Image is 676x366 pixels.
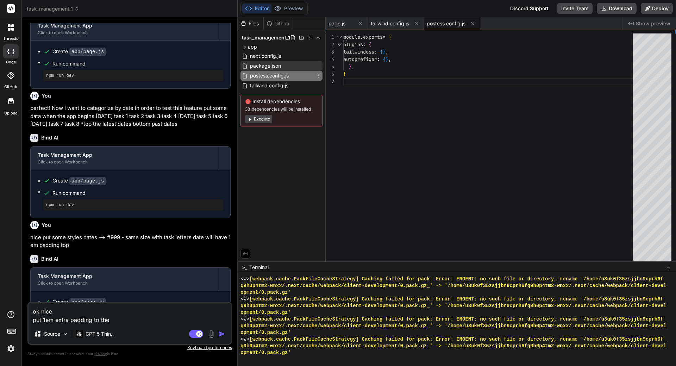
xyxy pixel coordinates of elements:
div: 5 [326,63,334,70]
div: Discord Support [506,3,553,14]
button: Preview [271,4,306,13]
div: Create [52,177,106,185]
span: : [363,41,366,48]
button: Deploy [641,3,673,14]
span: { [388,34,391,40]
button: Download [597,3,637,14]
span: <w> [240,296,249,303]
div: Create [52,298,106,306]
pre: npm run dev [46,73,220,79]
div: 4 [326,56,334,63]
div: 2 [326,41,334,48]
p: nice put some styles dates --> #999 - same size with task letters date will have 1em padding top [30,234,231,249]
p: perfect! Now I want to categorize by date In order to test this feature put some data when the ap... [30,104,231,128]
button: Editor [242,4,271,13]
div: Click to open Workbench [38,280,212,286]
code: app/page.js [69,298,106,306]
button: Task Management AppClick to open Workbench [31,268,219,291]
span: Show preview [636,20,670,27]
span: module [343,34,360,40]
span: postcss.config.js [427,20,465,27]
span: [webpack.cache.PackFileCacheStrategy] Caching failed for pack: Error: ENOENT: no such file or dir... [249,296,663,303]
span: , [388,56,391,62]
div: Task Management App [38,273,212,280]
div: 7 [326,78,334,85]
div: Create [52,48,106,55]
button: Task Management AppClick to open Workbench [31,17,219,41]
span: next.config.js [249,52,282,60]
span: opment/0.pack.gz' [240,309,291,316]
div: Task Management App [38,22,212,29]
span: { [383,56,386,62]
span: privacy [94,352,107,356]
button: − [665,262,672,273]
span: page.js [328,20,345,27]
span: [webpack.cache.PackFileCacheStrategy] Caching failed for pack: Error: ENOENT: no such file or dir... [249,336,663,343]
span: <w> [240,316,249,323]
span: >_ [242,264,247,271]
span: Install dependencies [245,98,318,105]
span: task_management_1 [27,5,79,12]
span: plugins [343,41,363,48]
span: q9h0p4tm2-wnxx/.next/cache/webpack/client-development/0.pack.gz_' -> '/home/u3uk0f35zsjjbn9cprh6f... [240,303,666,309]
div: Task Management App [38,151,212,159]
span: q9h0p4tm2-wnxx/.next/cache/webpack/client-development/0.pack.gz_' -> '/home/u3uk0f35zsjjbn9cprh6f... [240,323,666,329]
span: q9h0p4tm2-wnxx/.next/cache/webpack/client-development/0.pack.gz_' -> '/home/u3uk0f35zsjjbn9cprh6f... [240,283,666,289]
button: Task Management AppClick to open Workbench [31,147,219,170]
span: { [380,49,383,55]
span: <w> [240,276,249,283]
span: [webpack.cache.PackFileCacheStrategy] Caching failed for pack: Error: ENOENT: no such file or dir... [249,316,663,323]
span: [webpack.cache.PackFileCacheStrategy] Caching failed for pack: Error: ENOENT: no such file or dir... [249,276,663,283]
span: : [374,49,377,55]
span: autoprefixer [343,56,377,62]
img: icon [218,330,225,337]
span: app [248,43,257,50]
div: 3 [326,48,334,56]
span: = [383,34,386,40]
p: Source [44,330,60,337]
span: } [386,56,388,62]
span: Run command [52,190,223,197]
h6: You [42,92,51,99]
span: { [369,41,371,48]
span: 381 dependencies will be installed [245,106,318,112]
span: opment/0.pack.gz' [240,329,291,336]
span: } [343,71,346,77]
p: Keyboard preferences [27,345,232,351]
img: Pick Models [62,331,68,337]
span: , [352,63,355,70]
img: settings [5,343,17,355]
textarea: ok nice put 1em extra padding to the [29,303,231,324]
div: 1 [326,33,334,41]
span: postcss.config.js [249,72,289,80]
p: GPT 5 Thin.. [86,330,114,337]
img: attachment [207,330,215,338]
span: . [360,34,363,40]
h6: You [42,222,51,229]
span: : [377,56,380,62]
span: q9h0p4tm2-wnxx/.next/cache/webpack/client-development/0.pack.gz_' -> '/home/u3uk0f35zsjjbn9cprh6f... [240,343,666,349]
span: package.json [249,62,282,70]
pre: npm run dev [46,202,220,208]
code: app/page.js [69,177,106,185]
label: threads [3,36,18,42]
div: Click to collapse the range. [335,33,344,41]
h6: Bind AI [41,255,58,262]
label: GitHub [4,84,17,90]
span: opment/0.pack.gz' [240,289,291,296]
span: } [349,63,352,70]
label: code [6,59,16,65]
button: Invite Team [557,3,593,14]
div: Click to open Workbench [38,30,212,36]
span: tailwind.config.js [371,20,409,27]
div: Click to open Workbench [38,159,212,165]
span: } [383,49,386,55]
span: <w> [240,336,249,343]
button: Execute [245,115,272,123]
div: 6 [326,70,334,78]
div: Github [264,20,293,27]
h6: Bind AI [41,134,58,141]
span: Run command [52,60,223,67]
code: app/page.js [69,48,106,56]
span: − [666,264,670,271]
